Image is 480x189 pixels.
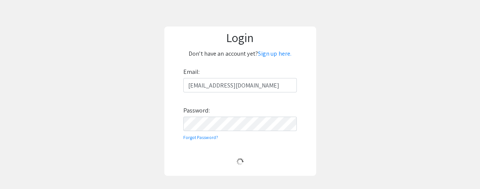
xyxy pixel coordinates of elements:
[183,66,200,78] label: Email:
[233,155,247,168] img: Loading
[183,134,219,140] a: Forgot Password?
[183,105,210,117] label: Password:
[6,155,32,183] iframe: Chat
[169,30,311,45] h1: Login
[258,50,291,58] a: Sign up here.
[169,48,311,60] p: Don't have an account yet?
